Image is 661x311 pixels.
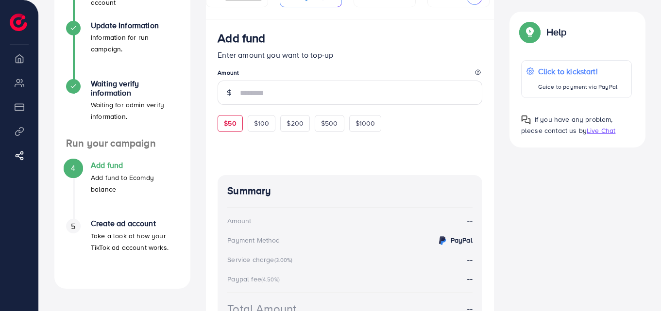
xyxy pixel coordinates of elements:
[538,65,617,77] p: Click to kickstart!
[437,235,448,246] img: credit
[227,255,295,264] div: Service charge
[54,161,190,219] li: Add fund
[218,68,482,81] legend: Amount
[91,172,179,195] p: Add fund to Ecomdy balance
[451,235,473,245] strong: PayPal
[321,118,338,128] span: $500
[620,267,654,304] iframe: Chat
[91,99,179,122] p: Waiting for admin verify information.
[71,221,75,232] span: 5
[71,163,75,174] span: 4
[91,21,179,30] h4: Update Information
[467,273,472,284] strong: --
[287,118,304,128] span: $200
[261,276,280,283] small: (4.50%)
[91,79,179,98] h4: Waiting verify information
[546,26,567,38] p: Help
[218,31,265,45] h3: Add fund
[538,81,617,93] p: Guide to payment via PayPal
[227,235,280,245] div: Payment Method
[274,256,293,264] small: (3.00%)
[91,230,179,253] p: Take a look at how your TikTok ad account works.
[91,161,179,170] h4: Add fund
[521,115,531,125] img: Popup guide
[54,79,190,137] li: Waiting verify information
[91,219,179,228] h4: Create ad account
[54,21,190,79] li: Update Information
[356,118,375,128] span: $1000
[587,126,615,135] span: Live Chat
[254,118,270,128] span: $100
[227,185,473,197] h4: Summary
[467,254,472,265] strong: --
[218,49,482,61] p: Enter amount you want to top-up
[521,23,539,41] img: Popup guide
[467,215,472,227] strong: --
[54,137,190,149] h4: Run your campaign
[224,118,236,128] span: $50
[54,219,190,277] li: Create ad account
[227,216,251,226] div: Amount
[91,32,179,55] p: Information for run campaign.
[10,14,27,31] img: logo
[521,115,613,135] span: If you have any problem, please contact us by
[227,274,283,284] div: Paypal fee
